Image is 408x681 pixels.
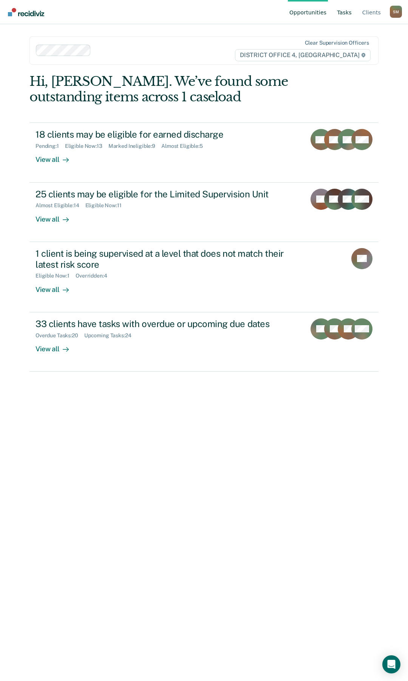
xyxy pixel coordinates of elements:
a: 1 client is being supervised at a level that does not match their latest risk scoreEligible Now:1... [29,242,379,312]
div: View all [36,149,78,164]
div: Open Intercom Messenger [382,655,400,673]
div: Hi, [PERSON_NAME]. We’ve found some outstanding items across 1 caseload [29,74,309,105]
span: DISTRICT OFFICE 4, [GEOGRAPHIC_DATA] [235,49,371,61]
div: Overdue Tasks : 20 [36,332,84,339]
div: Overridden : 4 [76,273,113,279]
div: Eligible Now : 1 [36,273,76,279]
div: 18 clients may be eligible for earned discharge [36,129,300,140]
div: Eligible Now : 13 [65,143,108,149]
div: Almost Eligible : 5 [161,143,209,149]
div: S M [390,6,402,18]
img: Recidiviz [8,8,44,16]
div: View all [36,338,78,353]
button: Profile dropdown button [390,6,402,18]
div: 1 client is being supervised at a level that does not match their latest risk score [36,248,301,270]
div: Clear supervision officers [305,40,369,46]
div: Marked Ineligible : 9 [108,143,161,149]
div: Upcoming Tasks : 24 [84,332,138,339]
div: Eligible Now : 11 [85,202,128,209]
a: 33 clients have tasks with overdue or upcoming due datesOverdue Tasks:20Upcoming Tasks:24View all [29,312,379,372]
div: Almost Eligible : 14 [36,202,85,209]
a: 18 clients may be eligible for earned dischargePending:1Eligible Now:13Marked Ineligible:9Almost ... [29,123,379,182]
div: 25 clients may be eligible for the Limited Supervision Unit [36,189,300,200]
div: Pending : 1 [36,143,65,149]
a: 25 clients may be eligible for the Limited Supervision UnitAlmost Eligible:14Eligible Now:11View all [29,183,379,242]
div: 33 clients have tasks with overdue or upcoming due dates [36,318,300,329]
div: View all [36,279,78,294]
div: View all [36,209,78,223]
